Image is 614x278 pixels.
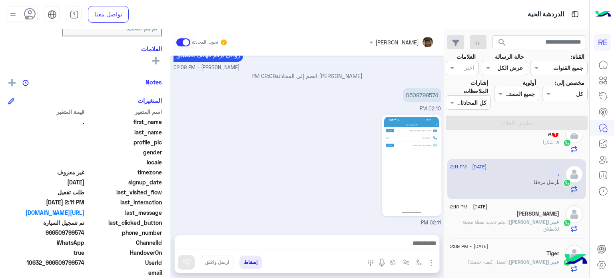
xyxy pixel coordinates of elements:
p: 13/8/2025, 2:10 PM [403,88,441,102]
span: شكرا [543,139,556,145]
img: select flow [416,259,423,266]
button: Trigger scenario [400,256,413,269]
a: tab [66,6,82,23]
span: 2025-08-13T10:25:36.061Z [8,178,84,186]
img: Logo [595,6,611,23]
img: defaultAdmin.png [565,205,583,223]
label: القناة: [571,52,584,61]
span: بيتم تحديد نقطة معينة للانطلاق [462,219,559,232]
img: 727737820081910.jpg [384,117,439,214]
span: قيمة المتغير [8,108,84,116]
span: first_name [86,118,162,126]
span: عبير ([PERSON_NAME]) [508,219,559,225]
img: WhatsApp [563,179,571,187]
span: search [497,38,507,47]
span: signup_date [86,178,162,186]
span: طلب تفعيل [8,188,84,196]
div: RE [594,34,611,51]
span: 1 [552,131,558,137]
button: select flow [413,256,426,269]
small: تحويل المحادثة [192,39,218,46]
span: ChannelId [86,238,162,247]
span: null [8,148,84,156]
label: إشارات الملاحظات [446,78,488,96]
label: مخصص إلى: [555,78,584,87]
img: tab [70,10,79,19]
h5: . [558,170,559,177]
img: profile [8,10,18,20]
span: 02:11 PM [421,220,441,226]
img: defaultAdmin.png [565,245,583,263]
span: [PERSON_NAME] - 02:09 PM [173,64,239,72]
span: 02:10 PM [420,106,441,112]
span: null [8,158,84,166]
a: تواصل معنا [88,6,129,23]
img: send attachment [427,258,436,268]
h6: Notes [146,78,162,86]
img: WhatsApp [563,139,571,147]
span: last_visited_flow [86,188,162,196]
h6: المتغيرات [138,97,162,104]
img: send voice note [377,258,387,268]
span: timezone [86,168,162,176]
span: A [556,139,559,145]
span: 02:09 PM [251,72,276,79]
img: notes [22,80,29,86]
label: حالة الرسالة [495,52,524,61]
h5: Tiger [546,250,559,257]
span: HandoverOn [86,248,162,257]
img: defaultAdmin.png [565,165,583,183]
span: 2 [8,238,84,247]
span: أرسل مرفقًا [534,179,558,185]
span: UserId [86,258,162,267]
span: last_name [86,128,162,136]
span: . [8,118,84,126]
span: تفضل كيف اخدمك؟ [467,259,508,265]
span: null [8,268,84,277]
button: تطبيق الفلاتر [446,116,588,130]
h5: عبدالله [516,210,559,217]
span: email [86,268,162,277]
span: غير معروف [8,168,84,176]
span: last_message [86,208,162,217]
img: Trigger scenario [403,259,409,266]
h5: A [548,130,559,137]
span: 966509799574 [8,228,84,237]
p: [PERSON_NAME] انضم إلى المحادثة [173,72,441,80]
span: locale [86,158,162,166]
span: [DATE] - 2:09 PM [450,243,488,250]
span: true [8,248,84,257]
span: [DATE] - 2:11 PM [450,163,486,170]
span: last_clicked_button [86,218,162,227]
button: ارسل واغلق [201,256,233,269]
a: [URL][DOMAIN_NAME] [8,208,84,217]
img: create order [390,259,396,266]
span: gender [86,148,162,156]
span: اسم المتغير [86,108,162,116]
span: تم تسجيل السيارة [8,218,84,227]
span: last_interaction [86,198,162,206]
img: WhatsApp [563,219,571,227]
button: search [492,35,512,52]
span: عبير ([PERSON_NAME]) [508,259,559,265]
span: 10632_966509799574 [8,258,84,267]
span: profile_pic [86,138,162,146]
span: [DATE] - 2:10 PM [450,203,487,210]
img: defaultAdmin.png [565,125,583,143]
span: . [558,179,559,185]
img: tab [570,9,580,19]
div: اختر [464,63,476,74]
p: الدردشة الحية [528,9,564,20]
h6: العلامات [8,45,162,52]
span: 2025-08-13T11:11:17.446Z [8,198,84,206]
img: hulul-logo.png [562,246,590,274]
img: make a call [367,260,374,266]
label: أولوية [522,78,536,87]
img: add [8,79,16,86]
img: tab [48,10,57,19]
img: send message [182,258,190,266]
button: create order [387,256,400,269]
label: العلامات [457,52,476,61]
span: phone_number [86,228,162,237]
button: إسقاط [239,256,262,269]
